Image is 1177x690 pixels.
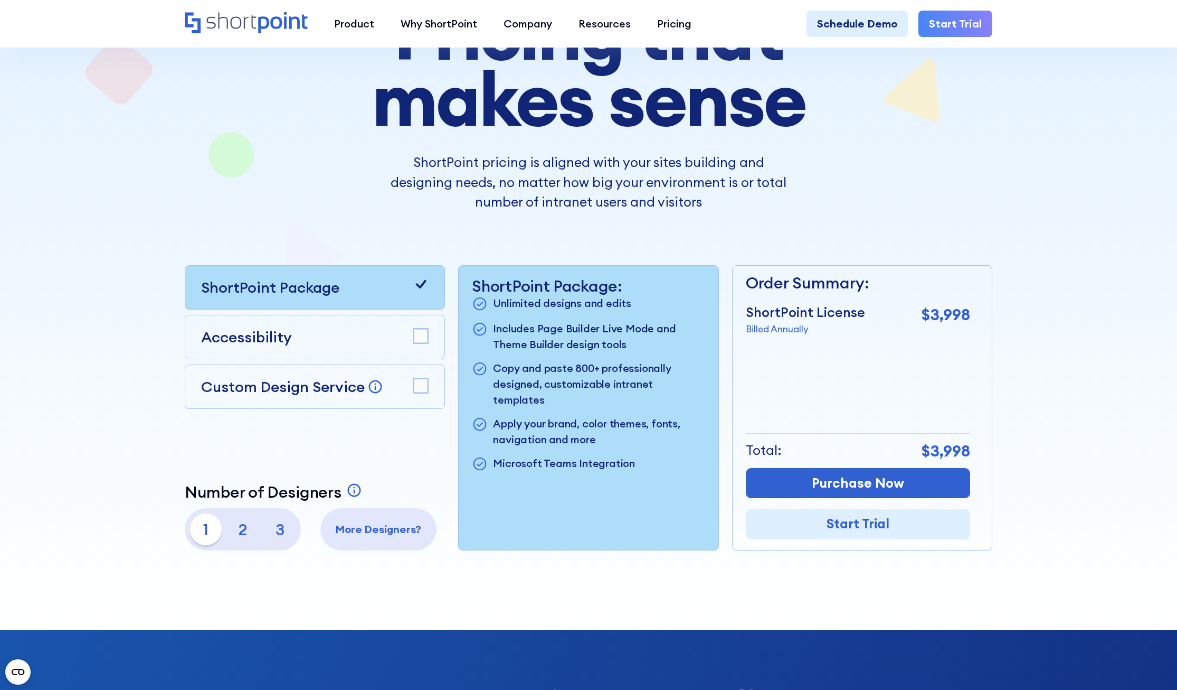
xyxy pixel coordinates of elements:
[493,360,705,408] p: Copy and paste 800+ professionally designed, customizable intranet templates
[746,441,782,461] p: Total:
[746,509,970,539] a: Start Trial
[326,521,431,537] p: More Designers?
[746,322,865,336] p: Billed Annually
[922,439,970,463] p: $3,998
[644,11,705,37] a: Pricing
[1124,639,1177,690] iframe: Chat Widget
[334,16,374,32] div: Product
[565,11,644,37] a: Resources
[493,416,705,447] p: Apply your brand, color themes, fonts, navigation and more
[472,276,705,295] p: ShortPoint Package:
[504,16,552,32] div: Company
[401,16,477,32] div: Why ShortPoint
[746,303,865,323] p: ShortPoint License
[746,271,970,295] p: Order Summary:
[201,377,365,396] p: Custom Design Service
[185,12,308,35] a: Home
[490,11,565,37] a: Company
[190,514,222,545] p: 1
[1124,639,1177,690] div: Chat-Widget
[922,303,970,327] p: $3,998
[321,11,387,37] a: Product
[201,326,292,348] p: Accessibility
[493,295,631,313] p: Unlimited designs and edits
[201,276,339,299] p: ShortPoint Package
[918,11,992,37] a: Start Trial
[578,16,631,32] div: Resources
[493,321,705,352] p: Includes Page Builder Live Mode and Theme Builder design tools
[185,482,365,501] a: Number of Designers
[264,514,296,545] p: 3
[806,11,908,37] a: Schedule Demo
[185,482,341,501] p: Number of Designers
[657,16,691,32] div: Pricing
[391,153,786,212] p: ShortPoint pricing is aligned with your sites building and designing needs, no matter how big you...
[5,659,31,685] button: Open CMP widget
[387,11,490,37] a: Why ShortPoint
[227,514,259,545] p: 2
[746,468,970,499] a: Purchase Now
[493,455,635,473] p: Microsoft Teams Integration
